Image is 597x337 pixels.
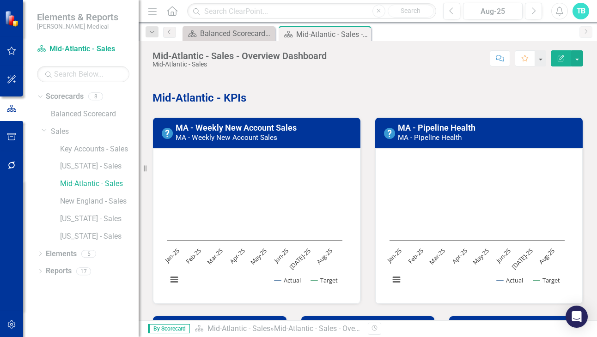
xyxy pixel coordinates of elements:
[163,156,347,294] svg: Interactive chart
[37,66,129,82] input: Search Below...
[390,273,403,286] button: View chart menu, Chart
[60,231,139,242] a: [US_STATE] - Sales
[51,109,139,120] a: Balanced Scorecard
[205,247,225,266] text: Mar-25
[168,273,181,286] button: View chart menu, Chart
[200,28,273,39] div: Balanced Scorecard Welcome Page
[288,247,312,271] text: [DATE]-25
[398,123,475,132] a: MA - Pipeline Health
[46,266,72,277] a: Reports
[176,123,297,132] a: MA - Weekly New Account Sales
[185,28,273,39] a: Balanced Scorecard Welcome Page
[566,306,588,328] div: Open Intercom Messenger
[471,247,491,266] text: May-25
[60,144,139,155] a: Key Accounts - Sales
[385,156,569,294] svg: Interactive chart
[497,276,523,284] button: Show Actual
[401,7,420,14] span: Search
[60,196,139,207] a: New England - Sales
[510,247,535,271] text: [DATE]-25
[163,156,351,294] div: Chart. Highcharts interactive chart.
[315,247,334,266] text: Aug-25
[427,247,447,266] text: Mar-25
[533,276,560,284] button: Show Target
[81,250,96,258] div: 5
[450,247,469,265] text: Apr-25
[152,91,246,104] strong: Mid-Atlantic - KPIs
[537,247,556,266] text: Aug-25
[152,61,327,68] div: Mid-Atlantic - Sales
[37,23,118,30] small: [PERSON_NAME] Medical
[384,128,395,139] img: No Information
[385,247,403,265] text: Jan-25
[46,91,84,102] a: Scorecards
[60,161,139,172] a: [US_STATE] - Sales
[195,324,361,334] div: »
[573,3,589,19] button: TB
[5,11,21,27] img: ClearPoint Strategy
[311,276,338,284] button: Show Target
[249,247,268,266] text: May-25
[388,5,434,18] button: Search
[274,276,301,284] button: Show Actual
[60,179,139,189] a: Mid-Atlantic - Sales
[76,267,91,275] div: 17
[60,214,139,224] a: [US_STATE] - Sales
[398,133,462,142] small: MA - Pipeline Health
[274,324,410,333] div: Mid-Atlantic - Sales - Overview Dashboard
[463,3,523,19] button: Aug-25
[494,247,512,265] text: Jun-25
[385,156,573,294] div: Chart. Highcharts interactive chart.
[228,247,246,265] text: Apr-25
[51,126,139,137] a: Sales
[46,249,77,259] a: Elements
[37,44,129,54] a: Mid-Atlantic - Sales
[88,93,103,101] div: 8
[184,247,203,265] text: Feb-25
[296,29,369,40] div: Mid-Atlantic - Sales - Overview Dashboard
[272,247,290,265] text: Jun-25
[152,51,327,61] div: Mid-Atlantic - Sales - Overview Dashboard
[406,247,425,265] text: Feb-25
[148,324,190,333] span: By Scorecard
[37,12,118,23] span: Elements & Reports
[163,247,181,265] text: Jan-25
[162,128,173,139] img: No Information
[187,3,436,19] input: Search ClearPoint...
[466,6,519,17] div: Aug-25
[176,133,277,142] small: MA - Weekly New Account Sales
[207,324,270,333] a: Mid-Atlantic - Sales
